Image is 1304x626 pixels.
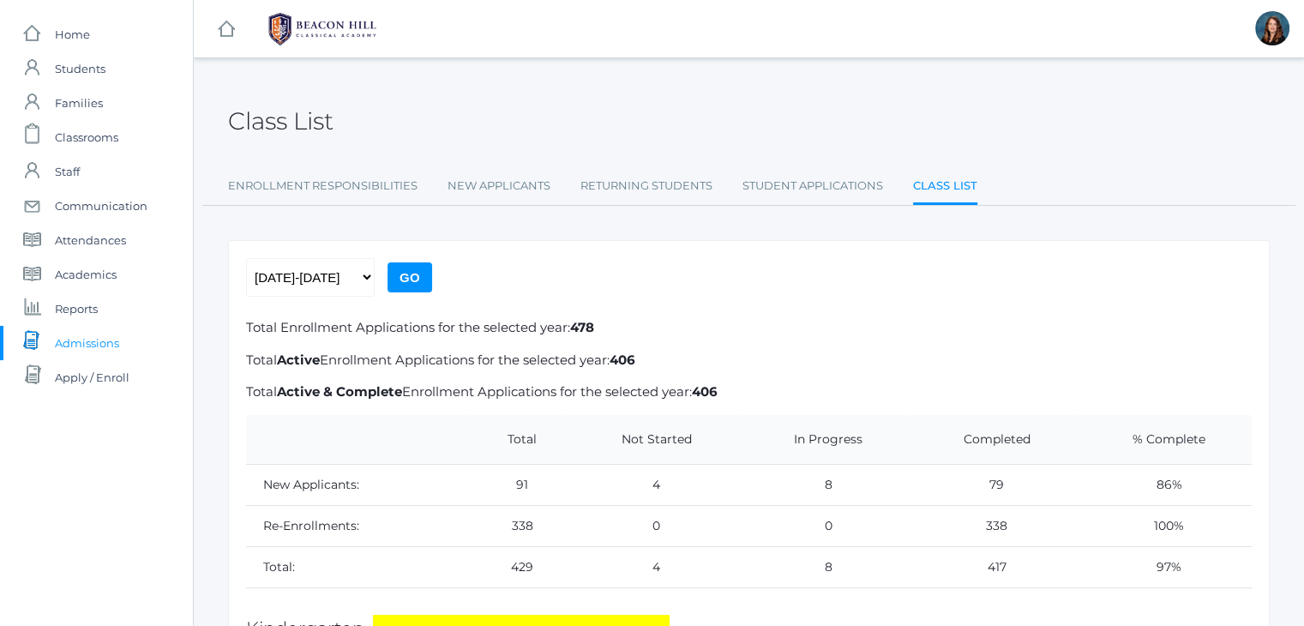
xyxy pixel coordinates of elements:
[55,223,126,257] span: Attendances
[468,415,563,465] th: Total
[468,464,563,505] td: 91
[1073,546,1252,587] td: 97%
[55,189,147,223] span: Communication
[736,546,906,587] td: 8
[563,415,736,465] th: Not Started
[55,154,80,189] span: Staff
[1073,464,1252,505] td: 86%
[563,505,736,546] td: 0
[277,352,320,368] b: Active
[55,257,117,292] span: Academics
[913,169,977,206] a: Class List
[246,505,468,546] td: Re-Enrollments:
[580,169,712,203] a: Returning Students
[246,351,1252,370] p: Total Enrollment Applications for the selected year:
[907,464,1074,505] td: 79
[277,383,402,400] b: Active & Complete
[55,360,129,394] span: Apply / Enroll
[55,120,118,154] span: Classrooms
[742,169,883,203] a: Student Applications
[736,415,906,465] th: In Progress
[907,546,1074,587] td: 417
[563,546,736,587] td: 4
[563,464,736,505] td: 4
[907,415,1074,465] th: Completed
[55,51,105,86] span: Students
[468,546,563,587] td: 429
[55,292,98,326] span: Reports
[246,382,1252,402] p: Total Enrollment Applications for the selected year:
[1255,11,1289,45] div: Heather Mangimelli
[228,169,418,203] a: Enrollment Responsibilities
[246,546,468,587] td: Total:
[448,169,550,203] a: New Applicants
[55,86,103,120] span: Families
[692,383,718,400] b: 406
[570,319,594,335] b: 478
[228,108,334,135] h2: Class List
[55,17,90,51] span: Home
[1073,505,1252,546] td: 100%
[246,318,1252,338] p: Total Enrollment Applications for the selected year:
[736,505,906,546] td: 0
[736,464,906,505] td: 8
[246,464,468,505] td: New Applicants:
[55,326,119,360] span: Admissions
[1073,415,1252,465] th: % Complete
[258,8,387,51] img: BHCALogos-05-308ed15e86a5a0abce9b8dd61676a3503ac9727e845dece92d48e8588c001991.png
[468,505,563,546] td: 338
[610,352,635,368] b: 406
[388,262,432,292] input: Go
[907,505,1074,546] td: 338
